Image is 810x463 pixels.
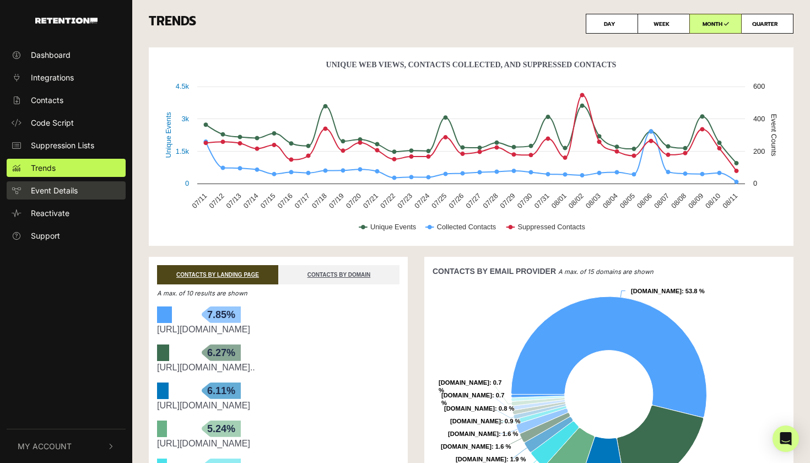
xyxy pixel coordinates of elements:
text: : 1.6 % [448,430,518,437]
text: : 1.6 % [441,443,511,450]
strong: CONTACTS BY EMAIL PROVIDER [433,267,556,276]
text: 07/11 [190,192,208,210]
div: https://themagic5.com/pages/scanapp [157,437,399,450]
tspan: [DOMAIN_NAME] [450,418,501,424]
span: Integrations [31,72,74,83]
text: : 0.7 % [441,392,504,406]
text: 08/03 [584,192,602,210]
div: https://themagic5.com/pages/how-it-works [157,399,399,412]
text: 08/08 [669,192,688,210]
text: 07/19 [327,192,345,210]
text: 07/26 [447,192,465,210]
text: 07/12 [207,192,225,210]
a: Reactivate [7,204,126,222]
text: 07/28 [481,192,499,210]
a: Suppression Lists [7,136,126,154]
text: 07/29 [498,192,516,210]
text: 600 [753,82,765,90]
text: 07/17 [293,192,311,210]
h3: TRENDS [149,14,793,34]
text: 08/04 [601,192,619,210]
span: Code Script [31,117,74,128]
text: Unique Events [164,112,172,158]
text: 07/22 [379,192,397,210]
a: [URL][DOMAIN_NAME] [157,325,250,334]
span: 5.24% [202,421,241,437]
text: 1.5k [176,147,190,155]
a: CONTACTS BY LANDING PAGE [157,265,278,284]
span: Contacts [31,94,63,106]
span: 6.27% [202,344,241,361]
text: Event Counts [770,114,778,157]
span: Support [31,230,60,241]
span: Suppression Lists [31,139,94,151]
em: A max. of 15 domains are shown [558,268,654,276]
svg: Unique Web Views, Contacts Collected, And Suppressed Contacts [157,56,785,243]
text: 07/16 [276,192,294,210]
text: 400 [753,115,765,123]
text: 4.5k [176,82,190,90]
a: [URL][DOMAIN_NAME] [157,439,250,448]
text: 0 [185,179,189,187]
text: 08/11 [721,192,739,210]
span: Trends [31,162,56,174]
tspan: [DOMAIN_NAME] [448,430,499,437]
button: My Account [7,429,126,463]
span: 7.85% [202,306,241,323]
text: 07/27 [464,192,482,210]
a: Integrations [7,68,126,87]
text: 200 [753,147,765,155]
text: 08/01 [550,192,568,210]
div: https://themagic5.com/collections/swim-goggles [157,323,399,336]
text: Unique Events [370,223,416,231]
a: Event Details [7,181,126,200]
span: 6.11% [202,383,241,399]
a: Code Script [7,114,126,132]
a: CONTACTS BY DOMAIN [278,265,399,284]
text: 07/30 [515,192,533,210]
span: My Account [18,440,72,452]
text: Unique Web Views, Contacts Collected, And Suppressed Contacts [326,61,617,69]
text: Suppressed Contacts [517,223,585,231]
a: Trends [7,159,126,177]
tspan: [DOMAIN_NAME] [439,379,489,386]
text: 07/23 [396,192,414,210]
tspan: [DOMAIN_NAME] [441,392,492,399]
label: QUARTER [741,14,793,34]
text: 08/06 [635,192,654,210]
text: 07/31 [532,192,550,210]
text: 07/24 [413,192,431,210]
span: Event Details [31,185,78,196]
text: 07/18 [310,192,328,210]
text: 3k [181,115,189,123]
tspan: [DOMAIN_NAME] [456,456,506,462]
text: 07/25 [430,192,448,210]
tspan: [DOMAIN_NAME] [441,443,492,450]
text: 07/20 [344,192,363,210]
a: Support [7,227,126,245]
tspan: [DOMAIN_NAME] [444,405,495,412]
text: 08/02 [567,192,585,210]
a: [URL][DOMAIN_NAME].. [157,363,255,372]
text: 07/21 [361,192,380,210]
text: : 0.7 % [439,379,501,394]
text: 08/07 [652,192,671,210]
a: [URL][DOMAIN_NAME] [157,401,250,410]
em: A max. of 10 results are shown [157,289,247,297]
text: 07/14 [241,192,260,210]
div: Open Intercom Messenger [773,426,799,452]
span: Dashboard [31,49,71,61]
text: : 1.9 % [456,456,526,462]
text: 07/15 [258,192,277,210]
text: : 53.8 % [631,288,705,294]
a: Contacts [7,91,126,109]
text: 07/13 [224,192,242,210]
text: : 0.8 % [444,405,514,412]
text: Collected Contacts [437,223,496,231]
text: 08/10 [704,192,722,210]
span: Reactivate [31,207,69,219]
img: Retention.com [35,18,98,24]
text: 08/05 [618,192,636,210]
text: 0 [753,179,757,187]
text: : 0.9 % [450,418,520,424]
